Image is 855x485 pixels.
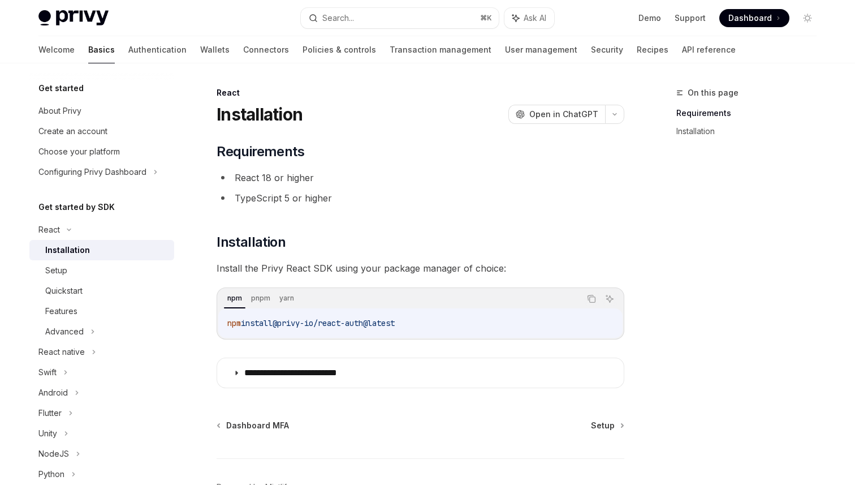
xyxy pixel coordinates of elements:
[29,121,174,141] a: Create an account
[637,36,668,63] a: Recipes
[719,9,789,27] a: Dashboard
[241,318,273,328] span: install
[218,420,289,431] a: Dashboard MFA
[243,36,289,63] a: Connectors
[29,281,174,301] a: Quickstart
[38,104,81,118] div: About Privy
[301,8,499,28] button: Search...⌘K
[38,10,109,26] img: light logo
[798,9,817,27] button: Toggle dark mode
[688,86,739,100] span: On this page
[38,447,69,461] div: NodeJS
[217,143,304,161] span: Requirements
[226,420,289,431] span: Dashboard MFA
[38,36,75,63] a: Welcome
[128,36,187,63] a: Authentication
[38,386,68,400] div: Android
[88,36,115,63] a: Basics
[602,291,617,306] button: Ask AI
[224,291,245,305] div: npm
[38,366,57,379] div: Swift
[676,122,826,140] a: Installation
[217,170,624,186] li: React 18 or higher
[38,165,146,179] div: Configuring Privy Dashboard
[505,36,577,63] a: User management
[390,36,491,63] a: Transaction management
[217,233,286,251] span: Installation
[638,12,661,24] a: Demo
[584,291,599,306] button: Copy the contents from the code block
[508,105,605,124] button: Open in ChatGPT
[529,109,598,120] span: Open in ChatGPT
[29,141,174,162] a: Choose your platform
[675,12,706,24] a: Support
[38,145,120,158] div: Choose your platform
[45,243,90,257] div: Installation
[591,420,623,431] a: Setup
[38,81,84,95] h5: Get started
[676,104,826,122] a: Requirements
[217,190,624,206] li: TypeScript 5 or higher
[29,240,174,260] a: Installation
[38,223,60,237] div: React
[217,260,624,276] span: Install the Privy React SDK using your package manager of choice:
[29,101,174,121] a: About Privy
[591,36,623,63] a: Security
[38,427,57,440] div: Unity
[38,467,64,481] div: Python
[29,260,174,281] a: Setup
[45,325,84,338] div: Advanced
[45,264,67,277] div: Setup
[322,11,354,25] div: Search...
[591,420,615,431] span: Setup
[200,36,230,63] a: Wallets
[227,318,241,328] span: npm
[682,36,736,63] a: API reference
[504,8,554,28] button: Ask AI
[217,87,624,98] div: React
[303,36,376,63] a: Policies & controls
[45,284,83,298] div: Quickstart
[728,12,772,24] span: Dashboard
[480,14,492,23] span: ⌘ K
[276,291,297,305] div: yarn
[38,406,62,420] div: Flutter
[29,301,174,321] a: Features
[217,104,303,125] h1: Installation
[38,200,115,214] h5: Get started by SDK
[38,345,85,359] div: React native
[248,291,274,305] div: pnpm
[273,318,395,328] span: @privy-io/react-auth@latest
[38,125,107,138] div: Create an account
[524,12,546,24] span: Ask AI
[45,304,77,318] div: Features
